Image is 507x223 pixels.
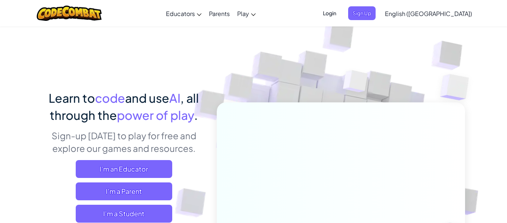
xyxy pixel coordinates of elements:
button: Login [318,6,341,20]
a: English ([GEOGRAPHIC_DATA]) [381,3,476,23]
span: Play [237,10,249,17]
p: Sign-up [DATE] to play for free and explore our games and resources. [42,129,206,154]
span: code [95,90,125,105]
span: English ([GEOGRAPHIC_DATA]) [385,10,472,17]
button: I'm a Student [76,205,172,223]
a: I'm a Parent [76,182,172,200]
button: Sign Up [348,6,376,20]
span: and use [125,90,169,105]
a: Educators [162,3,205,23]
img: CodeCombat logo [37,6,102,21]
img: Overlap cubes [425,56,490,119]
span: Educators [166,10,195,17]
span: Learn to [49,90,95,105]
a: I'm an Educator [76,160,172,178]
a: Play [233,3,259,23]
span: AI [169,90,180,105]
span: power of play [117,108,194,122]
a: Parents [205,3,233,23]
span: . [194,108,198,122]
img: Overlap cubes [329,55,383,111]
